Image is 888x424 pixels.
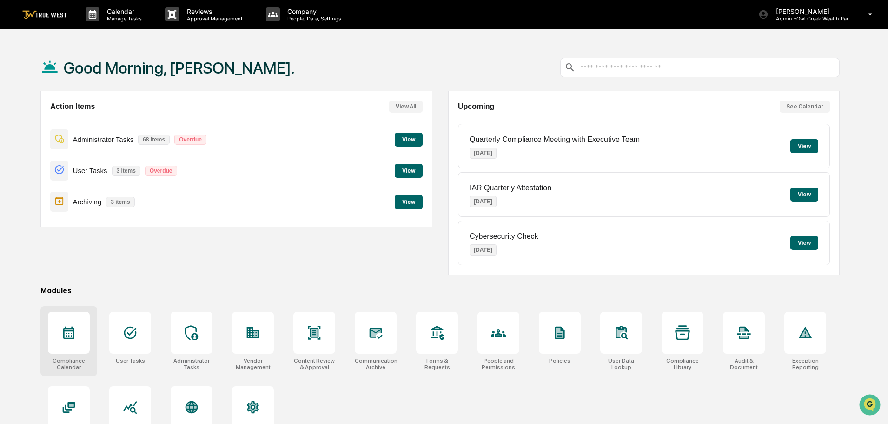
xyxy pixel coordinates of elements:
[662,357,703,370] div: Compliance Library
[769,15,855,22] p: Admin • Owl Creek Wealth Partners
[99,7,146,15] p: Calendar
[158,74,169,85] button: Start new chat
[48,357,90,370] div: Compliance Calendar
[395,195,423,209] button: View
[19,190,60,200] span: Preclearance
[9,143,24,158] img: Tammy Steffen
[395,164,423,178] button: View
[29,152,75,159] span: [PERSON_NAME]
[355,357,397,370] div: Communications Archive
[470,244,497,256] p: [DATE]
[73,198,102,206] p: Archiving
[470,232,538,241] p: Cybersecurity Check
[600,357,642,370] div: User Data Lookup
[93,231,113,238] span: Pylon
[19,208,59,217] span: Data Lookup
[171,357,212,370] div: Administrator Tasks
[723,357,765,370] div: Audit & Document Logs
[40,286,840,295] div: Modules
[389,101,423,113] button: View All
[20,71,36,88] img: 8933085812038_c878075ebb4cc5468115_72.jpg
[179,15,247,22] p: Approval Management
[9,103,62,111] div: Past conversations
[395,197,423,206] a: View
[144,101,169,113] button: See all
[416,357,458,370] div: Forms & Requests
[82,127,101,134] span: [DATE]
[77,152,80,159] span: •
[769,7,855,15] p: [PERSON_NAME]
[179,7,247,15] p: Reviews
[790,139,818,153] button: View
[73,167,107,175] p: User Tasks
[395,135,423,143] a: View
[780,101,830,113] button: See Calendar
[9,209,17,216] div: 🔎
[6,187,64,203] a: 🖐️Preclearance
[112,166,140,176] p: 3 items
[470,196,497,207] p: [DATE]
[77,190,115,200] span: Attestations
[50,102,95,111] h2: Action Items
[549,357,570,364] div: Policies
[790,188,818,202] button: View
[9,118,24,133] img: Tammy Steffen
[6,204,62,221] a: 🔎Data Lookup
[395,166,423,175] a: View
[477,357,519,370] div: People and Permissions
[293,357,335,370] div: Content Review & Approval
[784,357,826,370] div: Exception Reporting
[145,166,177,176] p: Overdue
[395,133,423,147] button: View
[9,71,26,88] img: 1746055101610-c473b297-6a78-478c-a979-82029cc54cd1
[280,7,346,15] p: Company
[42,71,152,81] div: Start new chat
[42,81,128,88] div: We're available if you need us!
[232,357,274,370] div: Vendor Management
[858,393,883,418] iframe: Open customer support
[77,127,80,134] span: •
[73,135,134,143] p: Administrator Tasks
[138,135,170,145] p: 68 items
[64,59,295,77] h1: Good Morning, [PERSON_NAME].
[470,184,551,192] p: IAR Quarterly Attestation
[470,135,640,144] p: Quarterly Compliance Meeting with Executive Team
[470,148,497,159] p: [DATE]
[67,191,75,199] div: 🗄️
[106,197,134,207] p: 3 items
[66,230,113,238] a: Powered byPylon
[9,20,169,34] p: How can we help?
[116,357,145,364] div: User Tasks
[22,10,67,19] img: logo
[174,135,206,145] p: Overdue
[99,15,146,22] p: Manage Tasks
[458,102,494,111] h2: Upcoming
[280,15,346,22] p: People, Data, Settings
[82,152,101,159] span: [DATE]
[64,187,119,203] a: 🗄️Attestations
[29,127,75,134] span: [PERSON_NAME]
[9,191,17,199] div: 🖐️
[790,236,818,250] button: View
